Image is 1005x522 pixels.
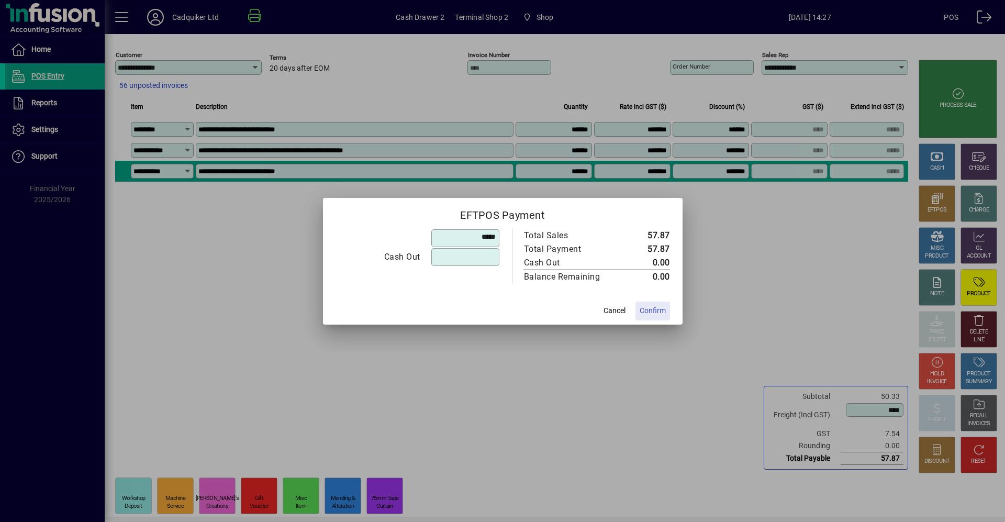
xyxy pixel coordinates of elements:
div: Cash Out [524,257,612,269]
td: Total Sales [523,229,622,242]
span: Cancel [604,305,626,316]
div: Balance Remaining [524,271,612,283]
div: Cash Out [336,251,420,263]
td: 57.87 [622,229,670,242]
h2: EFTPOS Payment [323,198,683,228]
button: Cancel [598,302,631,320]
span: Confirm [640,305,666,316]
button: Confirm [635,302,670,320]
td: Total Payment [523,242,622,256]
td: 0.00 [622,256,670,270]
td: 0.00 [622,270,670,284]
td: 57.87 [622,242,670,256]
